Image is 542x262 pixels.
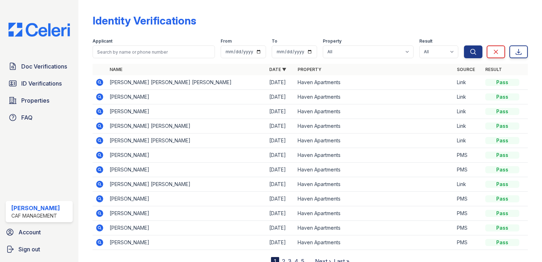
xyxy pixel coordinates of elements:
[485,195,519,202] div: Pass
[295,104,454,119] td: Haven Apartments
[323,38,342,44] label: Property
[107,221,266,235] td: [PERSON_NAME]
[266,104,295,119] td: [DATE]
[107,192,266,206] td: [PERSON_NAME]
[295,90,454,104] td: Haven Apartments
[93,38,112,44] label: Applicant
[485,67,502,72] a: Result
[485,152,519,159] div: Pass
[266,177,295,192] td: [DATE]
[107,104,266,119] td: [PERSON_NAME]
[11,204,60,212] div: [PERSON_NAME]
[6,76,73,91] a: ID Verifications
[454,235,482,250] td: PMS
[3,225,76,239] a: Account
[266,235,295,250] td: [DATE]
[266,163,295,177] td: [DATE]
[107,206,266,221] td: [PERSON_NAME]
[454,221,482,235] td: PMS
[298,67,321,72] a: Property
[107,148,266,163] td: [PERSON_NAME]
[295,235,454,250] td: Haven Apartments
[107,163,266,177] td: [PERSON_NAME]
[454,104,482,119] td: Link
[266,221,295,235] td: [DATE]
[295,148,454,163] td: Haven Apartments
[266,90,295,104] td: [DATE]
[93,14,196,27] div: Identity Verifications
[454,177,482,192] td: Link
[454,163,482,177] td: PMS
[295,221,454,235] td: Haven Apartments
[3,23,76,37] img: CE_Logo_Blue-a8612792a0a2168367f1c8372b55b34899dd931a85d93a1a3d3e32e68fde9ad4.png
[295,177,454,192] td: Haven Apartments
[21,79,62,88] span: ID Verifications
[485,166,519,173] div: Pass
[18,228,41,236] span: Account
[269,67,286,72] a: Date ▼
[485,224,519,231] div: Pass
[295,75,454,90] td: Haven Apartments
[221,38,232,44] label: From
[295,163,454,177] td: Haven Apartments
[266,75,295,90] td: [DATE]
[21,113,33,122] span: FAQ
[266,148,295,163] td: [DATE]
[107,90,266,104] td: [PERSON_NAME]
[454,206,482,221] td: PMS
[21,96,49,105] span: Properties
[3,242,76,256] a: Sign out
[107,119,266,133] td: [PERSON_NAME] [PERSON_NAME]
[295,119,454,133] td: Haven Apartments
[107,235,266,250] td: [PERSON_NAME]
[457,67,475,72] a: Source
[93,45,215,58] input: Search by name or phone number
[454,148,482,163] td: PMS
[485,79,519,86] div: Pass
[6,110,73,125] a: FAQ
[107,75,266,90] td: [PERSON_NAME] [PERSON_NAME] [PERSON_NAME]
[485,239,519,246] div: Pass
[266,192,295,206] td: [DATE]
[107,177,266,192] td: [PERSON_NAME] [PERSON_NAME]
[107,133,266,148] td: [PERSON_NAME] [PERSON_NAME]
[454,75,482,90] td: Link
[485,210,519,217] div: Pass
[454,119,482,133] td: Link
[266,206,295,221] td: [DATE]
[485,122,519,130] div: Pass
[6,93,73,108] a: Properties
[485,137,519,144] div: Pass
[295,192,454,206] td: Haven Apartments
[6,59,73,73] a: Doc Verifications
[272,38,277,44] label: To
[485,181,519,188] div: Pass
[485,108,519,115] div: Pass
[11,212,60,219] div: CAF Management
[419,38,432,44] label: Result
[110,67,122,72] a: Name
[18,245,40,253] span: Sign out
[21,62,67,71] span: Doc Verifications
[454,90,482,104] td: Link
[454,192,482,206] td: PMS
[295,206,454,221] td: Haven Apartments
[454,133,482,148] td: Link
[485,93,519,100] div: Pass
[266,119,295,133] td: [DATE]
[295,133,454,148] td: Haven Apartments
[266,133,295,148] td: [DATE]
